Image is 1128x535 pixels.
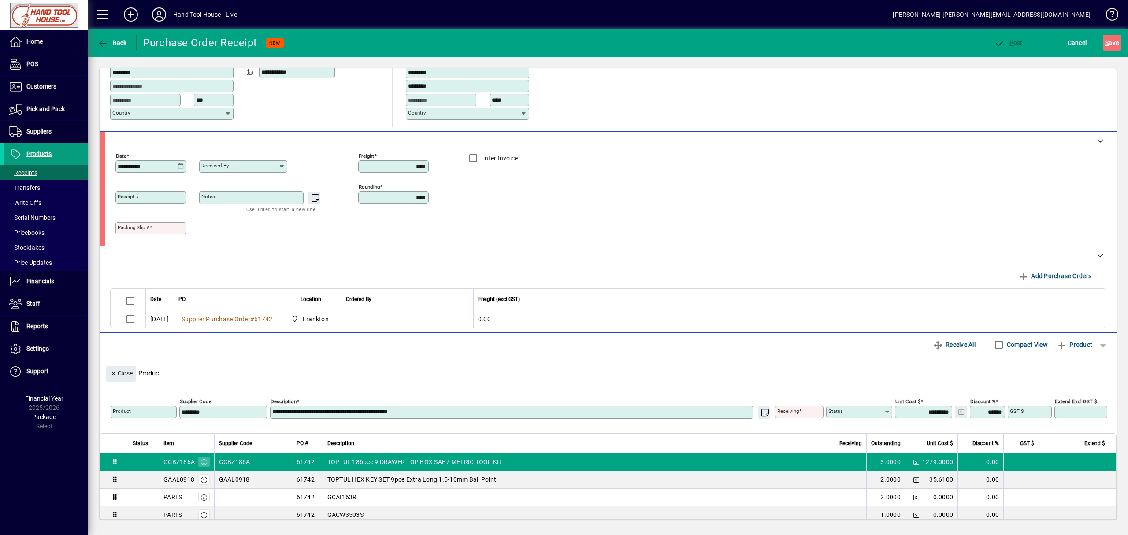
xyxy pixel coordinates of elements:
[957,453,1003,471] td: 0.00
[957,506,1003,524] td: 0.00
[929,475,953,484] span: 35.6100
[118,224,149,230] mat-label: Packing Slip #
[182,316,250,323] span: Supplier Purchase Order
[323,489,831,506] td: GCAI163R
[4,225,88,240] a: Pricebooks
[4,360,88,383] a: Support
[163,457,195,466] div: GCBZ186A
[1105,36,1119,50] span: ave
[1084,438,1105,448] span: Extend $
[292,506,323,524] td: 61742
[910,456,922,468] button: Change Price Levels
[933,510,954,519] span: 0.0000
[1020,438,1034,448] span: GST $
[219,438,252,448] span: Supplier Code
[104,369,138,377] app-page-header-button: Close
[1015,268,1095,284] button: Add Purchase Orders
[346,294,371,304] span: Ordered By
[201,163,229,169] mat-label: Received by
[178,294,275,304] div: PO
[117,7,145,22] button: Add
[828,408,843,414] mat-label: Status
[9,229,45,236] span: Pricebooks
[110,366,133,381] span: Close
[112,110,130,116] mat-label: Country
[116,152,126,159] mat-label: Date
[927,438,953,448] span: Unit Cost $
[26,83,56,90] span: Customers
[173,7,237,22] div: Hand Tool House - Live
[4,271,88,293] a: Financials
[473,310,1106,328] td: 0.00
[478,294,1095,304] div: Freight (excl GST)
[145,310,174,328] td: [DATE]
[866,489,905,506] td: 2.0000
[933,338,976,352] span: Receive All
[359,183,380,189] mat-label: Rounding
[895,398,920,404] mat-label: Unit Cost $
[163,438,174,448] span: Item
[346,294,469,304] div: Ordered By
[327,438,354,448] span: Description
[323,471,831,489] td: TOPTUL HEX KEY SET 9pce Extra Long 1.5-10mm Ball Point
[9,169,37,176] span: Receipts
[359,152,374,159] mat-label: Freight
[777,408,799,414] mat-label: Receiving
[994,39,1023,46] span: ost
[1105,39,1109,46] span: S
[929,337,979,353] button: Receive All
[871,438,901,448] span: Outstanding
[113,408,131,414] mat-label: Product
[4,293,88,315] a: Staff
[910,509,922,521] button: Change Price Levels
[4,76,88,98] a: Customers
[254,316,272,323] span: 61742
[922,457,953,466] span: 1279.0000
[163,475,194,484] div: GAAL0918
[32,413,56,420] span: Package
[1065,35,1089,51] button: Cancel
[972,438,999,448] span: Discount %
[9,184,40,191] span: Transfers
[970,398,995,404] mat-label: Discount %
[866,471,905,489] td: 2.0000
[9,214,56,221] span: Serial Numbers
[4,180,88,195] a: Transfers
[9,199,41,206] span: Write Offs
[1055,398,1097,404] mat-label: Extend excl GST $
[214,471,292,489] td: GAAL0918
[95,35,129,51] button: Back
[106,366,136,382] button: Close
[4,338,88,360] a: Settings
[145,7,173,22] button: Profile
[478,294,520,304] span: Freight (excl GST)
[1009,39,1013,46] span: P
[4,98,88,120] a: Pick and Pack
[1068,36,1087,50] span: Cancel
[910,491,922,503] button: Change Price Levels
[26,128,52,135] span: Suppliers
[4,316,88,338] a: Reports
[866,506,905,524] td: 1.0000
[150,294,169,304] div: Date
[1103,35,1121,51] button: Save
[1005,340,1048,349] label: Compact View
[910,473,922,486] button: Change Price Levels
[4,165,88,180] a: Receipts
[250,316,254,323] span: #
[479,154,518,163] label: Enter Invoice
[100,357,1117,384] div: Product
[4,195,88,210] a: Write Offs
[26,60,38,67] span: POS
[269,40,280,46] span: NEW
[839,438,862,448] span: Receiving
[957,471,1003,489] td: 0.00
[178,294,186,304] span: PO
[1010,408,1024,414] mat-label: GST $
[303,315,329,323] span: Frankton
[289,314,332,324] span: Frankton
[4,240,88,255] a: Stocktakes
[1018,269,1091,283] span: Add Purchase Orders
[178,314,275,324] a: Supplier Purchase Order#61742
[4,53,88,75] a: POS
